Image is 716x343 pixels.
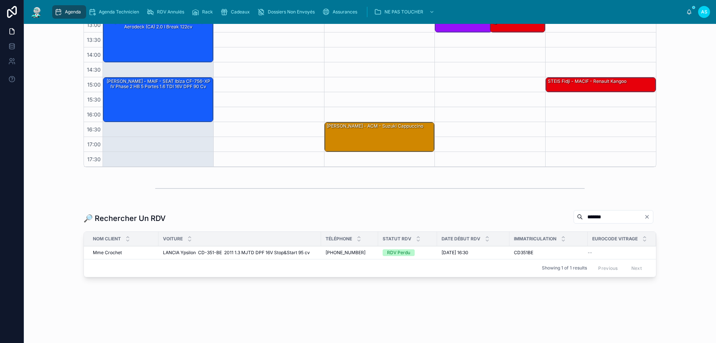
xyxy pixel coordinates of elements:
[383,249,433,256] a: RDV Perdu
[588,250,592,256] span: --
[514,236,556,242] span: Immatriculation
[326,250,374,256] a: [PHONE_NUMBER]
[85,141,103,147] span: 17:00
[85,37,103,43] span: 13:30
[326,236,352,242] span: Téléphone
[85,126,103,132] span: 16:30
[701,9,707,15] span: AS
[588,250,647,256] a: --
[85,111,103,118] span: 16:00
[99,9,139,15] span: Agenda Technicien
[442,236,480,242] span: Date Début RDV
[104,78,213,90] div: [PERSON_NAME] - MAIF - SEAT Ibiza CF-756-XP IV Phase 2 HB 5 Portes 1.6 TDI 16V DPF 90 cv
[442,250,505,256] a: [DATE] 16:30
[189,5,218,19] a: Rack
[93,250,154,256] a: Mme Crochet
[65,9,81,15] span: Agenda
[85,66,103,73] span: 14:30
[442,250,468,256] span: [DATE] 16:30
[163,250,317,256] a: LANCIA Ypsilon CD-351-BE 2011 1.3 MJTD DPF 16V Stop&Start 95 cv
[103,78,213,122] div: [PERSON_NAME] - MAIF - SEAT Ibiza CF-756-XP IV Phase 2 HB 5 Portes 1.6 TDI 16V DPF 90 cv
[93,236,121,242] span: Nom Client
[387,249,410,256] div: RDV Perdu
[163,250,310,256] span: LANCIA Ypsilon CD-351-BE 2011 1.3 MJTD DPF 16V Stop&Start 95 cv
[320,5,362,19] a: Assurances
[514,250,533,256] span: CD351BE
[85,96,103,103] span: 15:30
[218,5,255,19] a: Cadeaux
[85,81,103,88] span: 15:00
[84,213,166,224] h1: 🔎 Rechercher Un RDV
[326,123,424,130] div: [PERSON_NAME] - ACM - suzuki cappuccino
[30,6,43,18] img: App logo
[103,18,213,62] div: [PERSON_NAME] - MAIF - HONDA Accord Aerodeck (CA) 2.0 i Break 122cv
[644,214,653,220] button: Clear
[163,236,183,242] span: Voiture
[144,5,189,19] a: RDV Annulés
[325,122,434,152] div: [PERSON_NAME] - ACM - suzuki cappuccino
[49,4,686,20] div: scrollable content
[86,5,144,19] a: Agenda Technicien
[85,156,103,162] span: 17:30
[268,9,315,15] span: Dossiers Non Envoyés
[514,250,583,256] a: CD351BE
[157,9,184,15] span: RDV Annulés
[546,78,656,92] div: STEIS Fidji - MACIF - Renault kangoo
[85,52,103,58] span: 14:00
[547,78,627,85] div: STEIS Fidji - MACIF - Renault kangoo
[384,9,423,15] span: NE PAS TOUCHER
[383,236,411,242] span: Statut RDV
[93,250,122,256] span: Mme Crochet
[104,18,213,31] div: [PERSON_NAME] - MAIF - HONDA Accord Aerodeck (CA) 2.0 i Break 122cv
[592,236,638,242] span: Eurocode Vitrage
[52,5,86,19] a: Agenda
[333,9,357,15] span: Assurances
[326,250,365,256] span: [PHONE_NUMBER]
[231,9,250,15] span: Cadeaux
[490,18,545,32] div: 🕒 RÉUNION - -
[542,265,587,271] span: Showing 1 of 1 results
[85,22,103,28] span: 13:00
[372,5,438,19] a: NE PAS TOUCHER
[255,5,320,19] a: Dossiers Non Envoyés
[202,9,213,15] span: Rack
